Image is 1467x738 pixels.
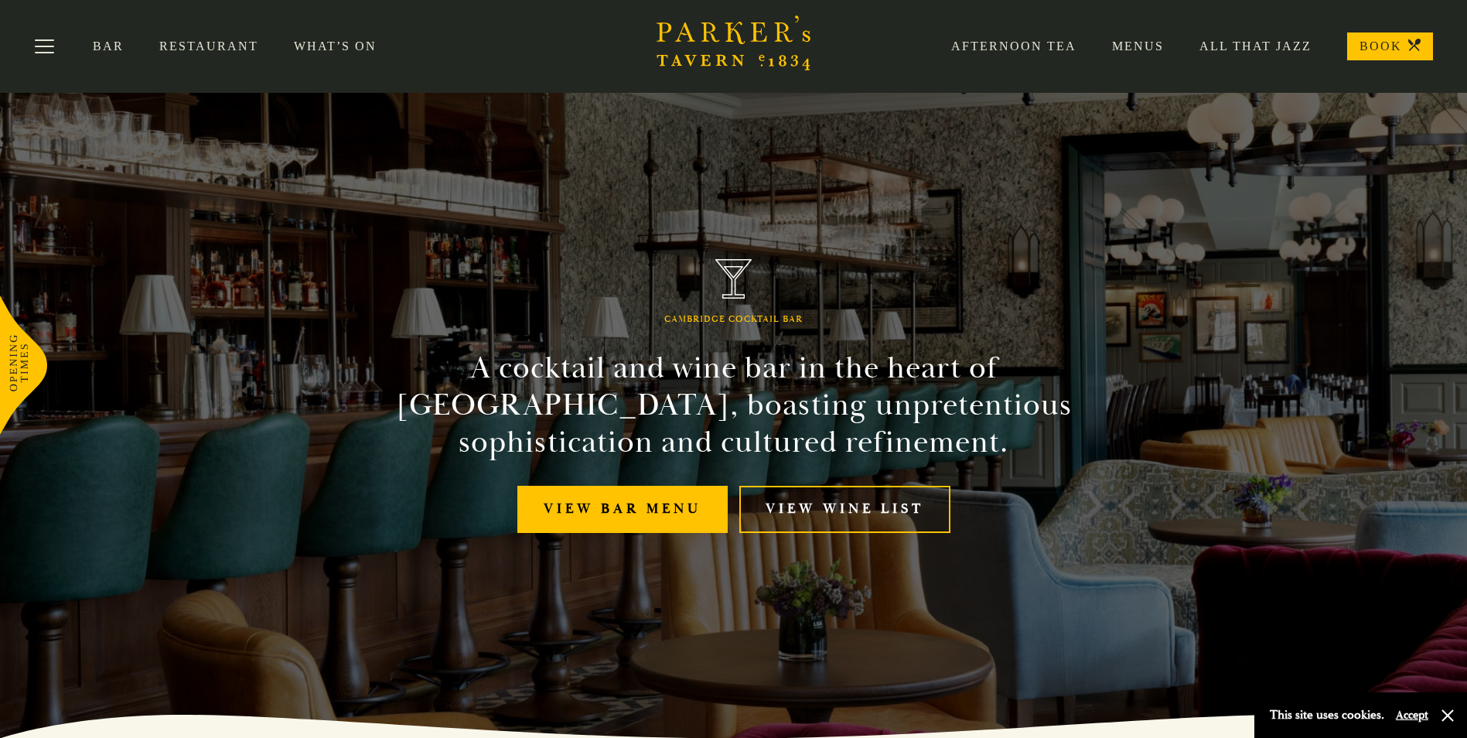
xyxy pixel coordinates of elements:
h2: A cocktail and wine bar in the heart of [GEOGRAPHIC_DATA], boasting unpretentious sophistication ... [381,350,1087,461]
button: Accept [1396,708,1428,723]
img: Parker's Tavern Brasserie Cambridge [715,259,752,299]
h1: Cambridge Cocktail Bar [664,314,803,325]
a: View Wine List [739,486,950,533]
button: Close and accept [1440,708,1455,723]
a: View bar menu [517,486,728,533]
p: This site uses cookies. [1270,704,1384,726]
